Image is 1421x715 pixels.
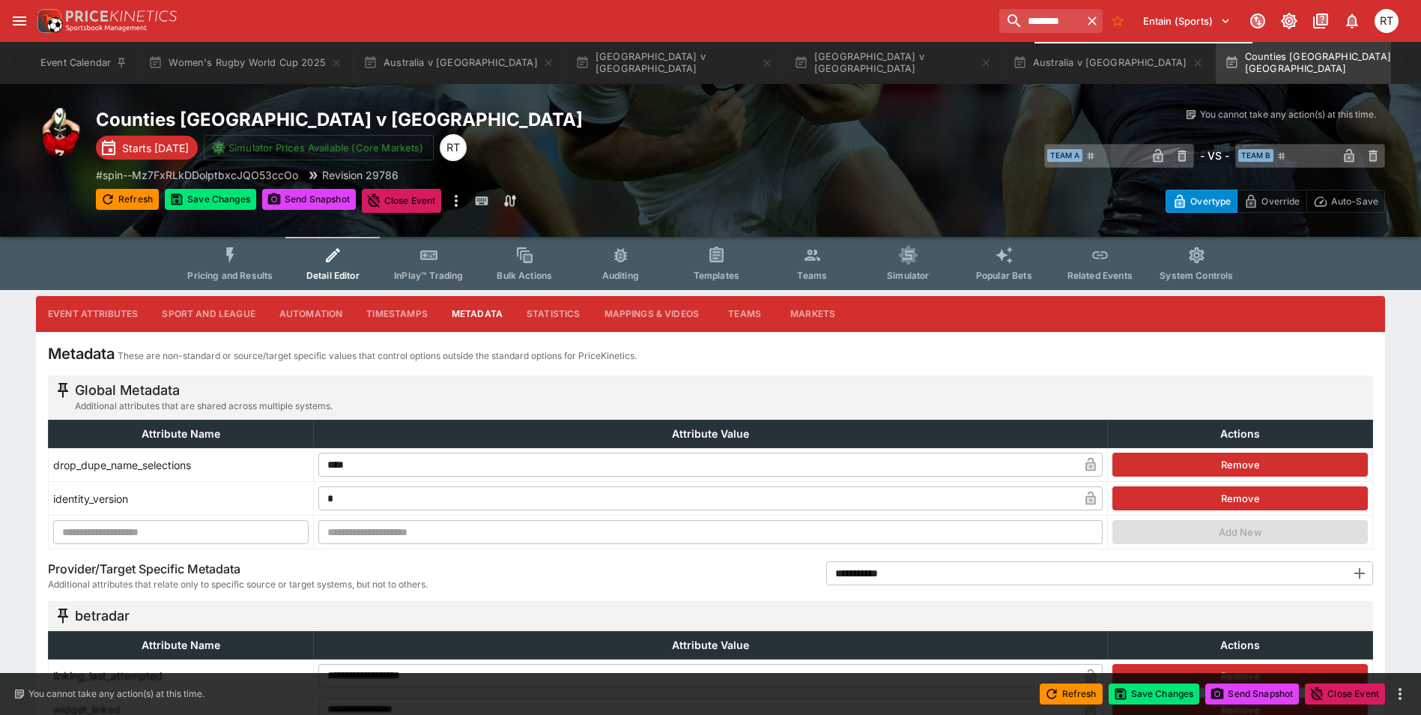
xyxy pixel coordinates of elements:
[1391,685,1409,703] button: more
[1205,684,1299,705] button: Send Snapshot
[1370,4,1403,37] button: Richard Tatton
[96,108,741,131] h2: Copy To Clipboard
[440,134,467,161] div: Richard Tatton
[1261,193,1300,209] p: Override
[49,420,314,448] th: Attribute Name
[362,189,442,213] button: Close Event
[267,296,355,332] button: Automation
[1244,7,1271,34] button: Connected to PK
[36,296,150,332] button: Event Attributes
[566,42,782,84] button: [GEOGRAPHIC_DATA] v [GEOGRAPHIC_DATA]
[139,42,351,84] button: Women's Rugby World Cup 2025
[66,10,177,22] img: PriceKinetics
[593,296,712,332] button: Mappings & Videos
[354,296,440,332] button: Timestamps
[999,9,1082,33] input: search
[1160,270,1233,281] span: System Controls
[1134,9,1240,33] button: Select Tenant
[447,189,465,213] button: more
[262,189,356,210] button: Send Snapshot
[1108,420,1373,448] th: Actions
[165,189,256,210] button: Save Changes
[354,42,563,84] button: Australia v [GEOGRAPHIC_DATA]
[75,381,333,399] h5: Global Metadata
[694,270,739,281] span: Templates
[1112,486,1368,510] button: Remove
[1190,193,1231,209] p: Overtype
[1305,684,1385,705] button: Close Event
[48,344,115,363] h4: Metadata
[1108,631,1373,659] th: Actions
[1200,148,1229,163] h6: - VS -
[49,482,314,516] td: identity_version
[1238,149,1273,162] span: Team B
[1067,270,1133,281] span: Related Events
[1166,190,1385,213] div: Start From
[1375,9,1399,33] div: Richard Tatton
[1276,7,1303,34] button: Toggle light/dark mode
[28,687,204,701] p: You cannot take any action(s) at this time.
[36,108,84,156] img: rugby_union.png
[1004,42,1213,84] button: Australia v [GEOGRAPHIC_DATA]
[313,420,1108,448] th: Attribute Value
[515,296,593,332] button: Statistics
[150,296,267,332] button: Sport and League
[75,607,130,624] h5: betradar
[785,42,1001,84] button: [GEOGRAPHIC_DATA] v [GEOGRAPHIC_DATA]
[394,270,463,281] span: InPlay™ Trading
[1306,190,1385,213] button: Auto-Save
[887,270,929,281] span: Simulator
[497,270,552,281] span: Bulk Actions
[1331,193,1378,209] p: Auto-Save
[1307,7,1334,34] button: Documentation
[187,270,273,281] span: Pricing and Results
[1112,664,1368,688] button: Remove
[1200,108,1376,121] p: You cannot take any action(s) at this time.
[96,167,298,183] p: Copy To Clipboard
[602,270,639,281] span: Auditing
[49,448,314,482] td: drop_dupe_name_selections
[797,270,827,281] span: Teams
[6,7,33,34] button: open drawer
[204,135,434,160] button: Simulator Prices Available (Core Markets)
[322,167,399,183] p: Revision 29786
[1237,190,1306,213] button: Override
[175,237,1245,290] div: Event type filters
[96,189,159,210] button: Refresh
[48,577,428,592] span: Additional attributes that relate only to specific source or target systems, but not to others.
[1339,7,1366,34] button: Notifications
[1112,453,1368,477] button: Remove
[778,296,847,332] button: Markets
[1106,9,1130,33] button: No Bookmarks
[1040,684,1103,705] button: Refresh
[313,631,1108,659] th: Attribute Value
[66,25,147,31] img: Sportsbook Management
[1109,684,1200,705] button: Save Changes
[33,6,63,36] img: PriceKinetics Logo
[49,659,314,693] td: linking_last_attempted
[1166,190,1237,213] button: Overtype
[31,42,136,84] button: Event Calendar
[118,349,637,363] p: These are non-standard or source/target specific values that control options outside the standard...
[48,561,428,577] h6: Provider/Target Specific Metadata
[306,270,360,281] span: Detail Editor
[976,270,1032,281] span: Popular Bets
[711,296,778,332] button: Teams
[440,296,515,332] button: Metadata
[75,399,333,414] span: Additional attributes that are shared across multiple systems.
[122,140,189,156] p: Starts [DATE]
[1047,149,1082,162] span: Team A
[49,631,314,659] th: Attribute Name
